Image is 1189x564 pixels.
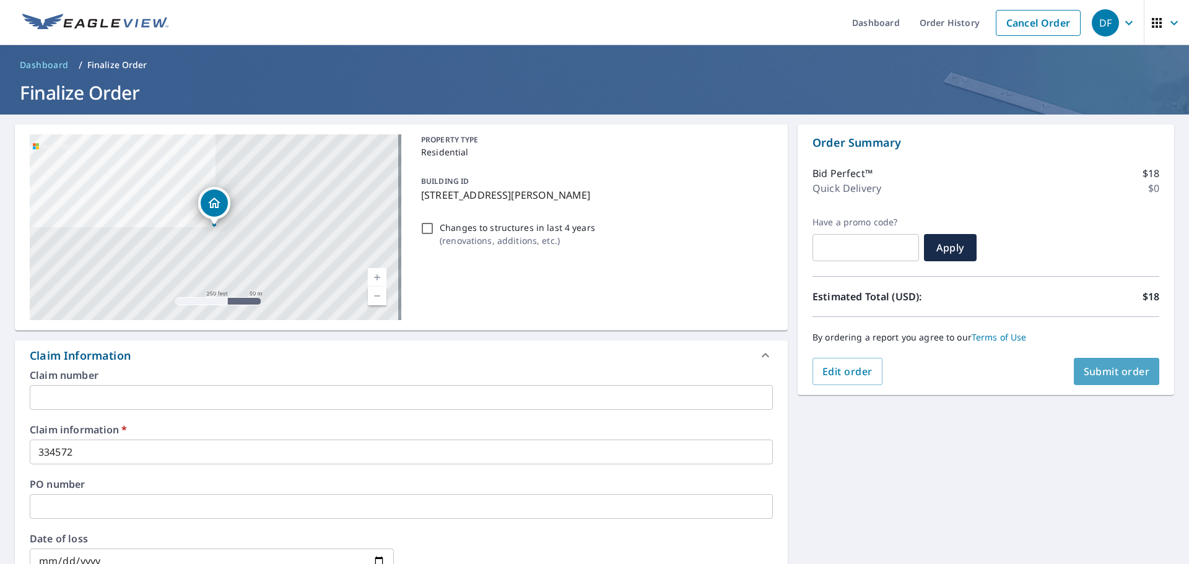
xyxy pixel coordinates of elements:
p: Bid Perfect™ [812,166,873,181]
label: Claim information [30,425,773,435]
a: Cancel Order [996,10,1081,36]
p: BUILDING ID [421,176,469,186]
label: PO number [30,479,773,489]
img: EV Logo [22,14,168,32]
p: Residential [421,145,768,158]
h1: Finalize Order [15,80,1174,105]
div: Claim Information [15,341,788,370]
p: Finalize Order [87,59,147,71]
p: ( renovations, additions, etc. ) [440,234,595,247]
a: Dashboard [15,55,74,75]
p: Order Summary [812,134,1159,151]
a: Current Level 17, Zoom In [368,268,386,287]
span: Edit order [822,365,873,378]
div: Claim Information [30,347,131,364]
p: By ordering a report you agree to our [812,332,1159,343]
a: Current Level 17, Zoom Out [368,287,386,305]
p: $0 [1148,181,1159,196]
button: Edit order [812,358,882,385]
p: $18 [1143,166,1159,181]
p: PROPERTY TYPE [421,134,768,145]
div: DF [1092,9,1119,37]
label: Have a promo code? [812,217,919,228]
label: Date of loss [30,534,394,544]
p: Estimated Total (USD): [812,289,986,304]
p: Quick Delivery [812,181,881,196]
span: Apply [934,241,967,254]
p: [STREET_ADDRESS][PERSON_NAME] [421,188,768,202]
span: Submit order [1084,365,1150,378]
p: $18 [1143,289,1159,304]
label: Claim number [30,370,773,380]
div: Dropped pin, building 1, Residential property, 3 Reyburn Ct Bear, DE 19701 [198,187,230,225]
p: Changes to structures in last 4 years [440,221,595,234]
nav: breadcrumb [15,55,1174,75]
button: Submit order [1074,358,1160,385]
span: Dashboard [20,59,69,71]
a: Terms of Use [972,331,1027,343]
li: / [79,58,82,72]
button: Apply [924,234,977,261]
